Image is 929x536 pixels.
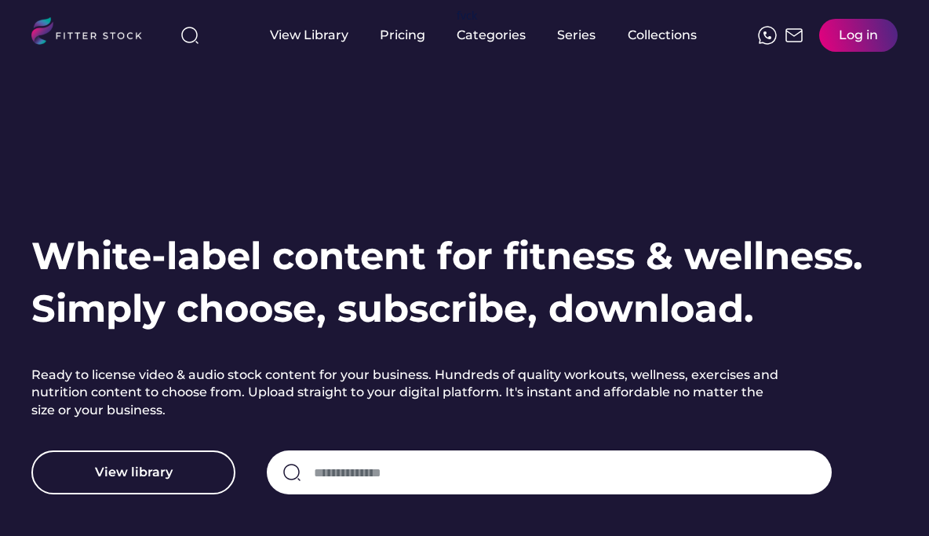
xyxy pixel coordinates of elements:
img: Frame%2051.svg [785,26,803,45]
div: Collections [628,27,697,44]
h1: White-label content for fitness & wellness. Simply choose, subscribe, download. [31,230,863,335]
img: search-normal.svg [282,463,301,482]
button: View library [31,450,235,494]
div: View Library [270,27,348,44]
img: search-normal%203.svg [180,26,199,45]
div: fvck [457,8,477,24]
div: Log in [839,27,878,44]
div: Pricing [380,27,425,44]
img: LOGO.svg [31,17,155,49]
h2: Ready to license video & audio stock content for your business. Hundreds of quality workouts, wel... [31,366,785,419]
div: Categories [457,27,526,44]
img: meteor-icons_whatsapp%20%281%29.svg [758,26,777,45]
div: Series [557,27,596,44]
